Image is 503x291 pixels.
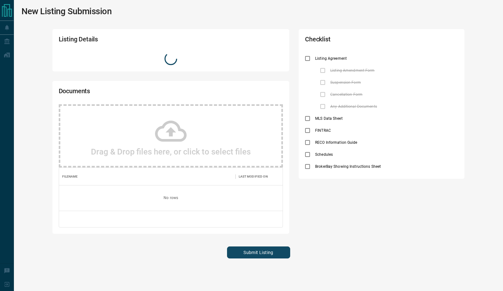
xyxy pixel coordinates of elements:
div: Drag & Drop files here, or click to select files [59,104,283,167]
span: Cancellation Form [329,92,364,97]
div: Last Modified On [236,168,283,185]
span: Suspension Form [329,80,362,85]
span: MLS Data Sheet [314,116,344,121]
span: Schedules [314,152,334,157]
span: BrokerBay Showing Instructions Sheet [314,164,382,169]
span: Listing Amendment Form [329,68,376,73]
span: FINTRAC [314,128,332,133]
div: Last Modified On [239,168,268,185]
h2: Documents [59,87,193,98]
h1: New Listing Submission [21,6,112,16]
button: Submit Listing [227,246,290,258]
h2: Checklist [305,35,397,46]
h2: Drag & Drop files here, or click to select files [91,147,251,156]
span: Any Additional Documents [329,104,379,109]
span: Listing Agreement [314,56,348,61]
div: Filename [59,168,236,185]
div: Filename [62,168,78,185]
span: RECO Information Guide [314,140,359,145]
h2: Listing Details [59,35,193,46]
